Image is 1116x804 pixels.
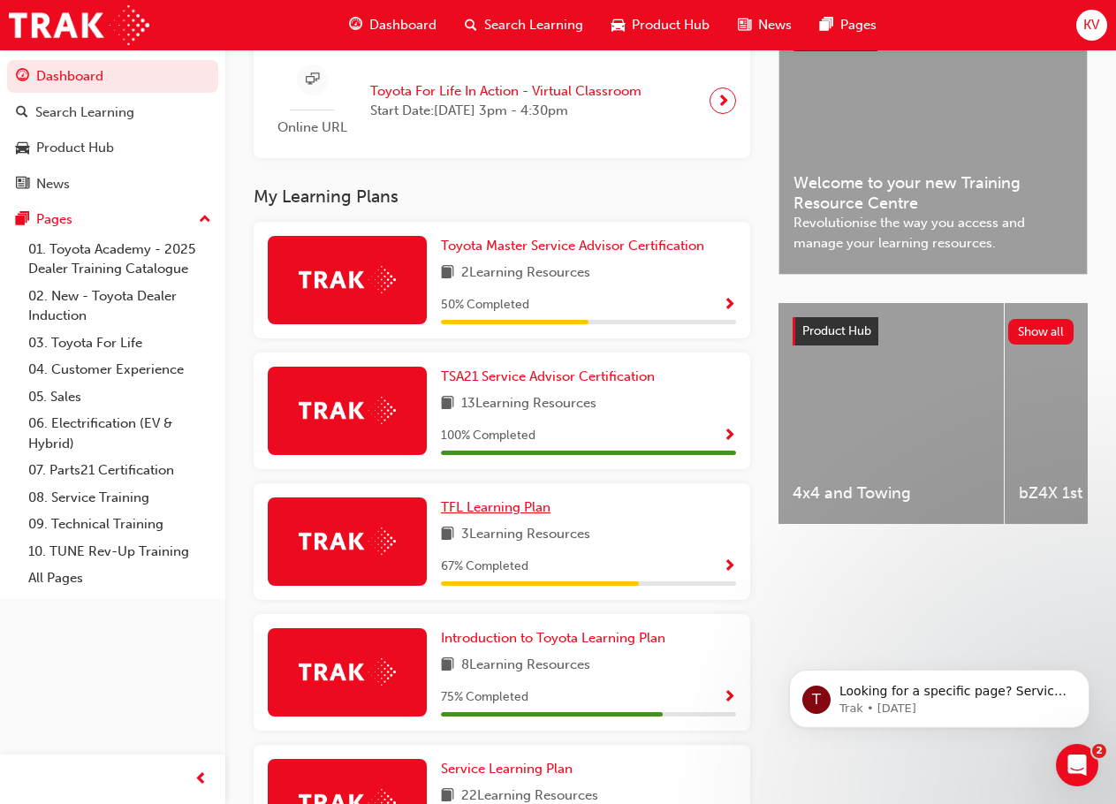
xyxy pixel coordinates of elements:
span: 4x4 and Towing [793,483,990,504]
span: book-icon [441,393,454,415]
button: Show Progress [723,294,736,316]
a: TSA21 Service Advisor Certification [441,367,662,387]
a: search-iconSearch Learning [451,7,597,43]
span: prev-icon [194,769,208,791]
a: 01. Toyota Academy - 2025 Dealer Training Catalogue [21,236,218,283]
span: 2 [1092,744,1106,758]
img: Trak [299,527,396,555]
span: Product Hub [802,323,871,338]
span: Dashboard [369,15,437,35]
span: 8 Learning Resources [461,655,590,677]
a: news-iconNews [724,7,806,43]
span: 13 Learning Resources [461,393,596,415]
span: news-icon [738,14,751,36]
a: TFL Learning Plan [441,497,558,518]
span: book-icon [441,524,454,546]
span: next-icon [717,88,730,113]
img: Trak [299,397,396,424]
a: Introduction to Toyota Learning Plan [441,628,672,649]
span: sessionType_ONLINE_URL-icon [306,69,319,91]
span: search-icon [16,105,28,121]
a: car-iconProduct Hub [597,7,724,43]
a: Search Learning [7,96,218,129]
span: Product Hub [632,15,710,35]
span: 2 Learning Resources [461,262,590,284]
a: Latest NewsShow allWelcome to your new Training Resource CentreRevolutionise the way you access a... [778,8,1088,275]
span: news-icon [16,177,29,193]
div: News [36,174,70,194]
span: car-icon [16,140,29,156]
span: 67 % Completed [441,557,528,577]
span: car-icon [611,14,625,36]
span: pages-icon [820,14,833,36]
button: Show all [1008,319,1074,345]
span: Welcome to your new Training Resource Centre [793,173,1073,213]
div: Product Hub [36,138,114,158]
span: TSA21 Service Advisor Certification [441,368,655,384]
a: 02. New - Toyota Dealer Induction [21,283,218,330]
iframe: Intercom live chat [1056,744,1098,786]
span: Show Progress [723,559,736,575]
a: Service Learning Plan [441,759,580,779]
button: Show Progress [723,686,736,709]
img: Trak [299,266,396,293]
span: Search Learning [484,15,583,35]
span: Toyota For Life In Action - Virtual Classroom [370,81,642,102]
span: Online URL [268,118,356,138]
img: Trak [9,5,149,45]
span: 3 Learning Resources [461,524,590,546]
span: Show Progress [723,429,736,444]
button: Show Progress [723,556,736,578]
a: News [7,168,218,201]
span: Show Progress [723,690,736,706]
a: Dashboard [7,60,218,93]
img: Trak [299,658,396,686]
a: 08. Service Training [21,484,218,512]
h3: My Learning Plans [254,186,750,207]
a: 06. Electrification (EV & Hybrid) [21,410,218,457]
span: 100 % Completed [441,426,535,446]
span: book-icon [441,262,454,284]
button: KV [1076,10,1107,41]
span: TFL Learning Plan [441,499,550,515]
div: Pages [36,209,72,230]
button: DashboardSearch LearningProduct HubNews [7,57,218,203]
span: 50 % Completed [441,295,529,315]
div: Search Learning [35,102,134,123]
span: KV [1083,15,1099,35]
a: Online URLToyota For Life In Action - Virtual ClassroomStart Date:[DATE] 3pm - 4:30pm [268,57,736,145]
a: Product Hub [7,132,218,164]
button: Pages [7,203,218,236]
span: guage-icon [16,69,29,85]
a: 10. TUNE Rev-Up Training [21,538,218,565]
a: 05. Sales [21,383,218,411]
span: book-icon [441,655,454,677]
span: Pages [840,15,877,35]
a: 04. Customer Experience [21,356,218,383]
span: search-icon [465,14,477,36]
a: guage-iconDashboard [335,7,451,43]
span: up-icon [199,209,211,231]
a: Toyota Master Service Advisor Certification [441,236,711,256]
span: Introduction to Toyota Learning Plan [441,630,665,646]
span: Service Learning Plan [441,761,573,777]
a: 09. Technical Training [21,511,218,538]
a: 4x4 and Towing [778,303,1004,524]
span: Toyota Master Service Advisor Certification [441,238,704,254]
span: Start Date: [DATE] 3pm - 4:30pm [370,101,642,121]
a: 03. Toyota For Life [21,330,218,357]
a: 07. Parts21 Certification [21,457,218,484]
a: Product HubShow all [793,317,1074,345]
span: Revolutionise the way you access and manage your learning resources. [793,213,1073,253]
a: pages-iconPages [806,7,891,43]
span: News [758,15,792,35]
button: Show Progress [723,425,736,447]
span: pages-icon [16,212,29,228]
iframe: Intercom notifications message [763,633,1116,756]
